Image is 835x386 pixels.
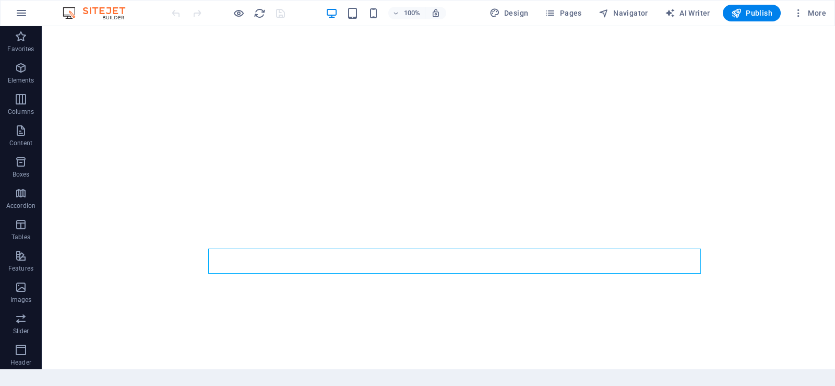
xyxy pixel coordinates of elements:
p: Slider [13,327,29,335]
button: Click here to leave preview mode and continue editing [232,7,245,19]
button: Publish [723,5,781,21]
button: Pages [541,5,586,21]
button: AI Writer [661,5,714,21]
button: Navigator [594,5,652,21]
p: Content [9,139,32,147]
button: reload [253,7,266,19]
p: Elements [8,76,34,85]
p: Images [10,296,32,304]
span: Navigator [599,8,648,18]
p: Accordion [6,202,35,210]
i: On resize automatically adjust zoom level to fit chosen device. [431,8,440,18]
p: Header [10,358,31,367]
p: Columns [8,108,34,116]
img: Editor Logo [60,7,138,19]
p: Features [8,264,33,273]
button: 100% [388,7,425,19]
p: Boxes [13,170,30,179]
button: More [789,5,830,21]
p: Tables [11,233,30,241]
span: More [793,8,826,18]
button: Design [485,5,533,21]
span: Design [490,8,529,18]
i: Reload page [254,7,266,19]
span: Pages [545,8,581,18]
span: Publish [731,8,772,18]
span: AI Writer [665,8,710,18]
div: Design (Ctrl+Alt+Y) [485,5,533,21]
p: Favorites [7,45,34,53]
h6: 100% [404,7,421,19]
